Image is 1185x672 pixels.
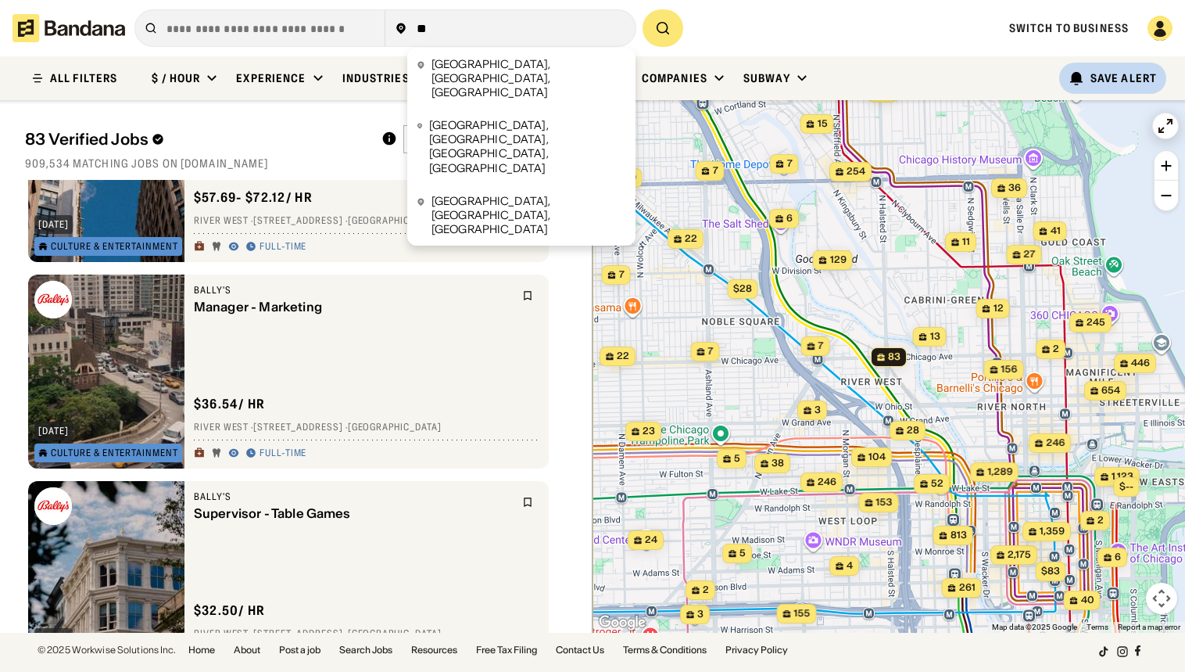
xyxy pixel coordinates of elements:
[685,232,697,246] span: 22
[34,281,72,318] img: Bally's logo
[713,164,718,178] span: 7
[814,404,821,417] span: 3
[1009,21,1129,35] a: Switch to Business
[1041,565,1060,577] span: $83
[697,608,703,621] span: 3
[623,645,707,655] a: Terms & Conditions
[51,448,178,458] div: Culture & Entertainment
[38,220,69,229] div: [DATE]
[342,71,410,85] div: Industries
[1090,71,1157,85] div: Save Alert
[194,284,513,296] div: Bally's
[429,118,626,175] div: [GEOGRAPHIC_DATA], [GEOGRAPHIC_DATA], [GEOGRAPHIC_DATA], [GEOGRAPHIC_DATA]
[1097,514,1104,527] span: 2
[725,645,788,655] a: Privacy Policy
[987,465,1012,479] span: 1,289
[34,487,72,525] img: Bally's logo
[794,607,811,620] span: 155
[787,157,793,171] span: 7
[643,425,655,438] span: 23
[194,602,266,619] div: $ 32.50 / hr
[25,156,567,171] div: 909,534 matching jobs on [DOMAIN_NAME]
[1008,181,1021,195] span: 36
[733,282,752,294] span: $28
[339,645,392,655] a: Search Jobs
[708,345,714,358] span: 7
[1081,594,1094,607] span: 40
[1087,316,1105,329] span: 245
[1040,525,1065,538] span: 1,359
[951,529,967,542] span: 813
[786,212,793,225] span: 6
[993,302,1004,315] span: 12
[1024,248,1036,261] span: 27
[1008,548,1031,562] span: 2,175
[596,613,648,633] img: Google
[739,547,746,560] span: 5
[25,130,369,149] div: 83 Verified Jobs
[1119,480,1133,492] span: $--
[279,645,320,655] a: Post a job
[236,71,306,85] div: Experience
[888,350,900,364] span: 83
[642,71,707,85] div: Companies
[1053,343,1059,356] span: 2
[1112,470,1133,483] span: 1,123
[931,477,943,491] span: 52
[431,194,626,237] div: [GEOGRAPHIC_DATA], [GEOGRAPHIC_DATA], [GEOGRAPHIC_DATA]
[847,559,853,573] span: 4
[194,396,266,412] div: $ 36.54 / hr
[645,534,657,547] span: 24
[1115,551,1121,564] span: 6
[876,496,893,509] span: 153
[234,645,260,655] a: About
[260,241,307,253] div: Full-time
[992,623,1077,631] span: Map data ©2025 Google
[596,613,648,633] a: Open this area in Google Maps (opens a new window)
[1087,623,1108,631] a: Terms (opens in new tab)
[818,117,828,131] span: 15
[703,584,709,597] span: 2
[1051,225,1061,238] span: 41
[431,57,626,100] div: [GEOGRAPHIC_DATA], [GEOGRAPHIC_DATA], [GEOGRAPHIC_DATA]
[411,645,457,655] a: Resources
[1118,623,1180,631] a: Report a map error
[868,451,886,464] span: 104
[1131,357,1150,370] span: 446
[847,165,865,178] span: 254
[743,71,790,85] div: Subway
[962,235,970,249] span: 11
[1046,437,1065,450] span: 246
[1146,583,1177,614] button: Map camera controls
[617,350,629,363] span: 22
[476,645,537,655] a: Free Tax Filing
[830,253,847,267] span: 129
[818,476,836,489] span: 246
[260,447,307,460] div: Full-time
[194,506,513,521] div: Supervisor - Table Games
[772,457,784,470] span: 38
[907,424,919,437] span: 28
[930,330,940,343] span: 13
[959,581,976,595] span: 261
[734,452,740,465] span: 5
[556,645,604,655] a: Contact Us
[194,215,539,228] div: River West · [STREET_ADDRESS] · [GEOGRAPHIC_DATA]
[194,189,313,206] div: $ 57.69 - $72.12 / hr
[1001,363,1018,376] span: 156
[1101,384,1120,397] span: 654
[50,73,117,84] div: ALL FILTERS
[188,645,215,655] a: Home
[152,71,200,85] div: $ / hour
[51,242,178,251] div: Culture & Entertainment
[619,268,625,282] span: 7
[13,14,125,42] img: Bandana logotype
[194,628,539,641] div: River West · [STREET_ADDRESS] · [GEOGRAPHIC_DATA]
[194,422,539,434] div: River West · [STREET_ADDRESS] · [GEOGRAPHIC_DATA]
[194,491,513,503] div: Bally's
[25,180,567,633] div: grid
[38,645,176,655] div: © 2025 Workwise Solutions Inc.
[818,340,824,353] span: 7
[38,426,69,436] div: [DATE]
